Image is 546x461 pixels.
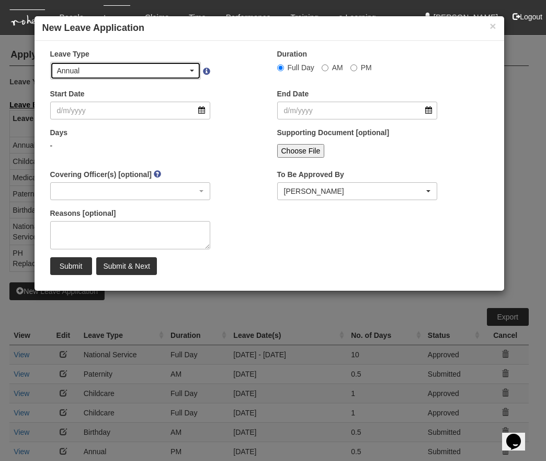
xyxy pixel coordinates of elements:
label: End Date [277,89,309,99]
label: Duration [277,49,308,59]
div: Annual [57,65,188,76]
label: Start Date [50,89,85,99]
input: Choose File [277,144,325,158]
label: Days [50,127,67,138]
input: d/m/yyyy [277,102,438,119]
span: Full Day [288,63,314,72]
button: Denise Aragon [277,182,438,200]
label: Covering Officer(s) [optional] [50,169,152,180]
label: Reasons [optional] [50,208,116,218]
input: d/m/yyyy [50,102,211,119]
input: Submit & Next [96,257,156,275]
input: Submit [50,257,92,275]
iframe: chat widget [502,419,536,451]
b: New Leave Application [42,23,144,33]
div: [PERSON_NAME] [284,186,425,196]
label: Leave Type [50,49,89,59]
span: AM [332,63,343,72]
span: PM [361,63,372,72]
button: Annual [50,62,201,80]
button: × [490,20,496,31]
div: - [50,140,211,151]
label: To Be Approved By [277,169,344,180]
label: Supporting Document [optional] [277,127,390,138]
